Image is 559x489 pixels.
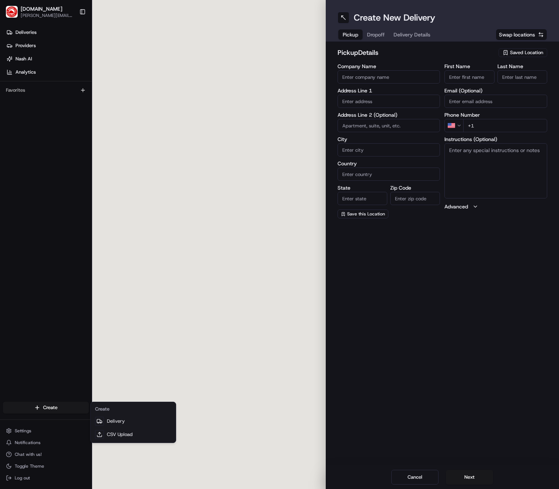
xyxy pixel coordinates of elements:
[367,31,385,38] span: Dropoff
[7,165,13,171] div: 📗
[497,70,547,84] input: Enter last name
[21,5,62,13] span: [DOMAIN_NAME]
[7,70,21,84] img: 1736555255976-a54dd68f-1ca7-489b-9aae-adbdc363a1c4
[33,78,101,84] div: We're available if you need us!
[23,134,60,140] span: [PERSON_NAME]
[70,165,118,172] span: API Documentation
[446,470,493,485] button: Next
[92,428,174,441] a: CSV Upload
[59,162,121,175] a: 💻API Documentation
[59,114,74,120] span: [DATE]
[354,12,435,24] h1: Create New Delivery
[338,112,440,117] label: Address Line 2 (Optional)
[6,6,18,18] img: Waiter.com
[7,29,134,41] p: Welcome 👋
[7,7,22,22] img: Nash
[444,88,547,93] label: Email (Optional)
[444,137,547,142] label: Instructions (Optional)
[33,70,121,78] div: Start new chat
[15,70,29,84] img: 4281594248423_2fcf9dad9f2a874258b8_72.png
[338,119,440,132] input: Apartment, suite, unit, etc.
[61,134,64,140] span: •
[338,185,387,190] label: State
[7,96,49,102] div: Past conversations
[23,114,54,120] span: Regen Pajulas
[15,428,31,434] span: Settings
[338,168,440,181] input: Enter country
[15,451,42,457] span: Chat with us!
[114,94,134,103] button: See all
[65,134,80,140] span: [DATE]
[125,73,134,81] button: Start new chat
[52,182,89,188] a: Powered byPylon
[391,470,439,485] button: Cancel
[463,119,547,132] input: Enter phone number
[15,42,36,49] span: Providers
[338,143,440,156] input: Enter city
[444,112,547,117] label: Phone Number
[338,88,440,93] label: Address Line 1
[92,404,174,415] div: Create
[338,161,440,166] label: Country
[15,56,32,62] span: Nash AI
[343,31,358,38] span: Pickup
[444,70,494,84] input: Enter first name
[15,475,30,481] span: Log out
[62,165,68,171] div: 💻
[444,203,468,210] label: Advanced
[92,415,174,428] a: Delivery
[394,31,430,38] span: Delivery Details
[15,115,21,120] img: 1736555255976-a54dd68f-1ca7-489b-9aae-adbdc363a1c4
[338,70,440,84] input: Enter company name
[347,211,385,217] span: Save this Location
[15,29,36,36] span: Deliveries
[510,49,543,56] span: Saved Location
[4,162,59,175] a: 📗Knowledge Base
[15,69,36,75] span: Analytics
[55,114,58,120] span: •
[15,463,44,469] span: Toggle Theme
[7,107,19,119] img: Regen Pajulas
[338,64,440,69] label: Company Name
[15,440,41,446] span: Notifications
[338,48,495,58] h2: pickup Details
[338,137,440,142] label: City
[19,48,122,55] input: Clear
[43,404,57,411] span: Create
[338,192,387,205] input: Enter state
[444,64,494,69] label: First Name
[390,192,440,205] input: Enter zip code
[338,95,440,108] input: Enter address
[21,13,73,18] span: [PERSON_NAME][EMAIL_ADDRESS][PERSON_NAME][DOMAIN_NAME]
[390,185,440,190] label: Zip Code
[444,95,547,108] input: Enter email address
[15,165,56,172] span: Knowledge Base
[73,183,89,188] span: Pylon
[3,84,89,96] div: Favorites
[497,64,547,69] label: Last Name
[7,127,19,139] img: Richard Lyman
[499,31,535,38] span: Swap locations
